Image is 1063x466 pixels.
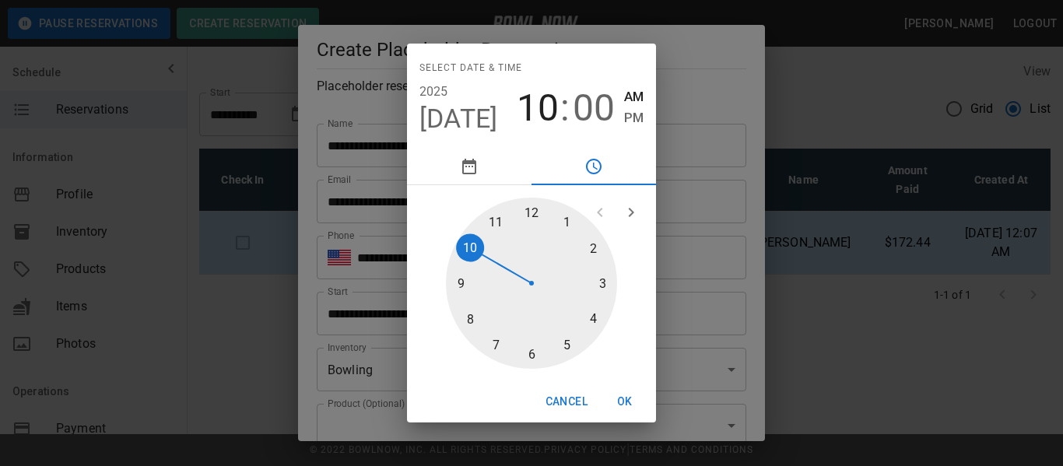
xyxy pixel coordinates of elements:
button: 10 [517,86,559,130]
span: Select date & time [419,56,522,81]
button: OK [600,387,650,416]
button: pick date [407,148,531,185]
button: [DATE] [419,103,498,135]
button: PM [624,107,644,128]
button: Cancel [539,387,594,416]
button: pick time [531,148,656,185]
span: : [560,86,570,130]
button: AM [624,86,644,107]
button: 00 [573,86,615,130]
button: open next view [616,197,647,228]
button: 2025 [419,81,448,103]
